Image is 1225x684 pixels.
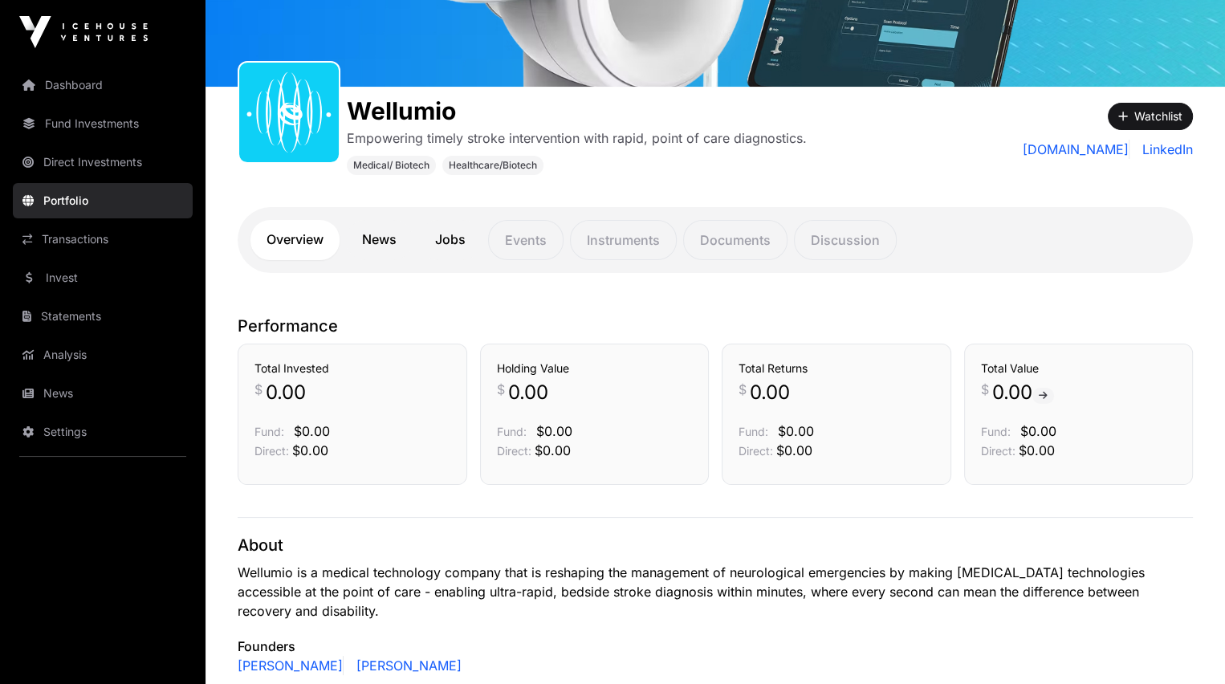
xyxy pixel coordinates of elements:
[254,380,262,399] span: $
[13,260,193,295] a: Invest
[347,128,807,148] p: Empowering timely stroke intervention with rapid, point of care diagnostics.
[250,220,1180,260] nav: Tabs
[246,69,332,156] img: Wellumio-Favicon.svg
[508,380,548,405] span: 0.00
[1136,140,1193,159] a: LinkedIn
[13,414,193,450] a: Settings
[1020,423,1056,439] span: $0.00
[292,442,328,458] span: $0.00
[992,380,1054,405] span: 0.00
[778,423,814,439] span: $0.00
[13,145,193,180] a: Direct Investments
[497,380,505,399] span: $
[350,656,462,675] a: [PERSON_NAME]
[13,67,193,103] a: Dashboard
[497,444,531,458] span: Direct:
[776,442,812,458] span: $0.00
[13,376,193,411] a: News
[739,444,773,458] span: Direct:
[346,220,413,260] a: News
[254,444,289,458] span: Direct:
[794,220,897,260] p: Discussion
[488,220,564,260] p: Events
[1145,607,1225,684] iframe: Chat Widget
[13,299,193,334] a: Statements
[739,425,768,438] span: Fund:
[238,315,1193,337] p: Performance
[739,380,747,399] span: $
[347,96,807,125] h1: Wellumio
[981,380,989,399] span: $
[254,360,450,377] h3: Total Invested
[13,222,193,257] a: Transactions
[535,442,571,458] span: $0.00
[981,360,1177,377] h3: Total Value
[570,220,677,260] p: Instruments
[981,425,1011,438] span: Fund:
[497,360,693,377] h3: Holding Value
[238,656,344,675] a: [PERSON_NAME]
[254,425,284,438] span: Fund:
[13,183,193,218] a: Portfolio
[449,159,537,172] span: Healthcare/Biotech
[981,444,1015,458] span: Direct:
[266,380,306,405] span: 0.00
[250,220,340,260] a: Overview
[683,220,787,260] p: Documents
[1023,140,1129,159] a: [DOMAIN_NAME]
[1108,103,1193,130] button: Watchlist
[536,423,572,439] span: $0.00
[1019,442,1055,458] span: $0.00
[750,380,790,405] span: 0.00
[13,337,193,373] a: Analysis
[353,159,429,172] span: Medical/ Biotech
[497,425,527,438] span: Fund:
[13,106,193,141] a: Fund Investments
[294,423,330,439] span: $0.00
[19,16,148,48] img: Icehouse Ventures Logo
[419,220,482,260] a: Jobs
[238,637,1193,656] p: Founders
[739,360,934,377] h3: Total Returns
[238,563,1193,621] p: Wellumio is a medical technology company that is reshaping the management of neurological emergen...
[238,534,1193,556] p: About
